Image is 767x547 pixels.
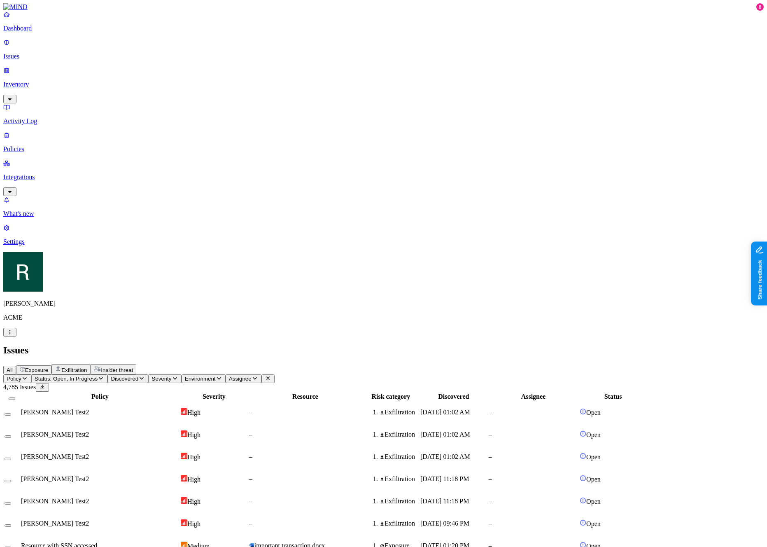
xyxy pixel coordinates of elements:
img: severity-high [181,408,187,415]
p: ACME [3,314,764,321]
a: What's new [3,196,764,217]
span: Insider threat [101,367,133,373]
span: – [489,520,492,527]
span: [DATE] 01:02 AM [420,431,470,438]
span: Discovered [111,376,138,382]
img: status-open [580,475,586,482]
span: Environment [185,376,216,382]
span: Exposure [25,367,48,373]
div: Exfiltration [380,520,419,527]
div: Resource [249,393,361,400]
span: Open [586,453,601,461]
div: Assignee [489,393,578,400]
img: Ron Rabinovich [3,252,43,292]
span: [PERSON_NAME] Test2 [21,475,89,482]
img: status-open [580,519,586,526]
a: MIND [3,3,764,11]
span: – [249,475,252,482]
span: – [249,409,252,416]
span: [PERSON_NAME] Test2 [21,409,89,416]
span: [PERSON_NAME] Test2 [21,431,89,438]
img: severity-high [181,430,187,437]
a: Policies [3,131,764,153]
span: – [489,453,492,460]
span: [PERSON_NAME] Test2 [21,498,89,505]
span: – [249,520,252,527]
p: Integrations [3,173,764,181]
span: [DATE] 01:02 AM [420,453,470,460]
span: Open [586,431,601,438]
a: Integrations [3,159,764,195]
img: status-open [580,430,586,437]
img: status-open [580,453,586,459]
button: Select row [5,480,11,482]
a: Activity Log [3,103,764,125]
div: Policy [21,393,179,400]
span: – [489,409,492,416]
p: Policies [3,145,764,153]
a: Issues [3,39,764,60]
span: – [249,431,252,438]
span: High [187,498,200,505]
p: What's new [3,210,764,217]
span: High [187,409,200,416]
span: Open [586,409,601,416]
span: High [187,431,200,438]
span: Policy [7,376,21,382]
p: Settings [3,238,764,245]
span: High [187,520,200,527]
button: Select row [5,502,11,505]
div: 8 [756,3,764,11]
span: Open [586,498,601,505]
img: severity-high [181,453,187,459]
img: MIND [3,3,28,11]
div: Exfiltration [380,475,419,483]
a: Settings [3,224,764,245]
span: 4,785 Issues [3,383,36,390]
div: Severity [181,393,247,400]
div: Exfiltration [380,453,419,461]
button: Select row [5,413,11,416]
span: [DATE] 09:46 PM [420,520,469,527]
p: Issues [3,53,764,60]
img: severity-high [181,519,187,526]
a: Dashboard [3,11,764,32]
span: – [489,498,492,505]
span: Open [586,476,601,483]
div: Exfiltration [380,409,419,416]
button: Select row [5,524,11,527]
h2: Issues [3,345,764,356]
img: severity-high [181,475,187,482]
span: – [249,498,252,505]
span: – [249,453,252,460]
span: Severity [152,376,171,382]
button: Select row [5,435,11,438]
div: Exfiltration [380,498,419,505]
span: Open [586,520,601,527]
span: Status: Open, In Progress [35,376,98,382]
span: Assignee [229,376,252,382]
div: Discovered [420,393,487,400]
a: Inventory [3,67,764,102]
p: [PERSON_NAME] [3,300,764,307]
span: – [489,475,492,482]
p: Activity Log [3,117,764,125]
img: status-open [580,497,586,504]
span: All [7,367,13,373]
span: High [187,476,200,483]
span: Exfiltration [61,367,87,373]
span: High [187,453,200,461]
img: status-open [580,408,586,415]
span: [DATE] 11:18 PM [420,498,469,505]
span: [PERSON_NAME] Test2 [21,453,89,460]
p: Inventory [3,81,764,88]
button: Select all [9,397,15,400]
div: Risk category [363,393,419,400]
img: severity-high [181,497,187,504]
p: Dashboard [3,25,764,32]
span: [PERSON_NAME] Test2 [21,520,89,527]
div: Exfiltration [380,431,419,438]
div: Status [580,393,646,400]
span: [DATE] 11:18 PM [420,475,469,482]
span: [DATE] 01:02 AM [420,409,470,416]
